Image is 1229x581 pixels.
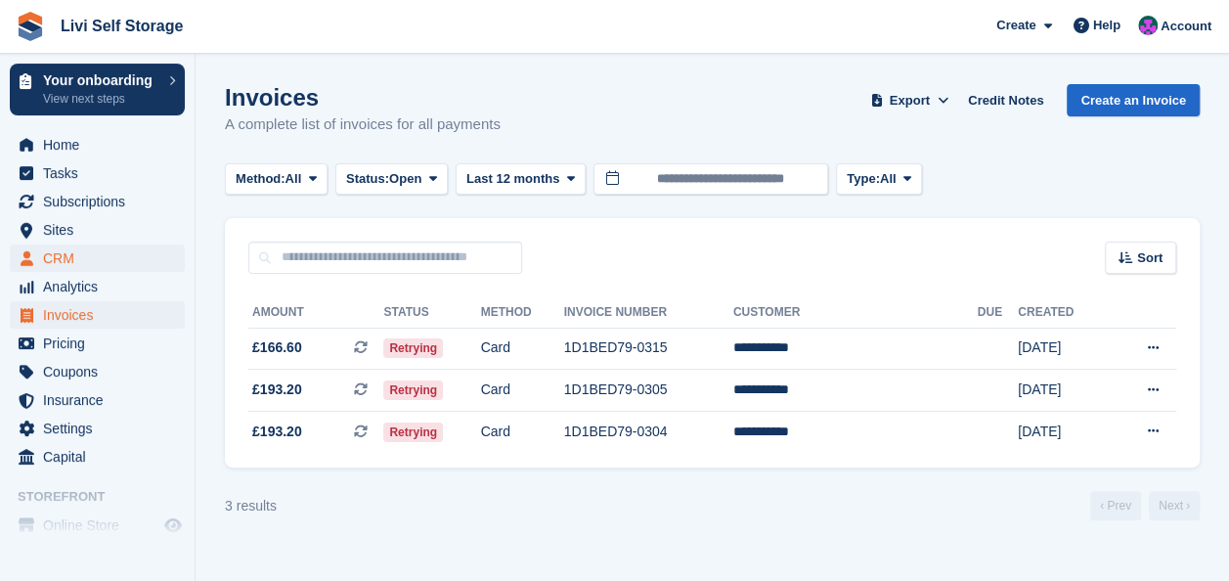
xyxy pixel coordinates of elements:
[1093,16,1120,35] span: Help
[43,216,160,244] span: Sites
[10,245,185,272] a: menu
[960,84,1051,116] a: Credit Notes
[10,216,185,244] a: menu
[866,84,952,116] button: Export
[10,358,185,385] a: menu
[1086,491,1204,520] nav: Page
[10,512,185,539] a: menu
[225,496,277,516] div: 3 results
[456,163,586,196] button: Last 12 months
[890,91,930,111] span: Export
[43,386,160,414] span: Insurance
[481,411,564,452] td: Card
[335,163,448,196] button: Status: Open
[43,159,160,187] span: Tasks
[10,415,185,442] a: menu
[1018,297,1109,329] th: Created
[383,380,443,400] span: Retrying
[53,10,191,42] a: Livi Self Storage
[1138,16,1158,35] img: Graham Cameron
[383,423,443,442] span: Retrying
[10,273,185,300] a: menu
[10,301,185,329] a: menu
[383,297,480,329] th: Status
[836,163,922,196] button: Type: All
[225,113,501,136] p: A complete list of invoices for all payments
[564,328,733,370] td: 1D1BED79-0315
[481,370,564,412] td: Card
[10,131,185,158] a: menu
[43,330,160,357] span: Pricing
[1018,328,1109,370] td: [DATE]
[248,297,383,329] th: Amount
[847,169,880,189] span: Type:
[43,188,160,215] span: Subscriptions
[564,297,733,329] th: Invoice Number
[43,90,159,108] p: View next steps
[1090,491,1141,520] a: Previous
[733,297,978,329] th: Customer
[1067,84,1200,116] a: Create an Invoice
[43,131,160,158] span: Home
[346,169,389,189] span: Status:
[236,169,285,189] span: Method:
[466,169,559,189] span: Last 12 months
[1018,411,1109,452] td: [DATE]
[225,84,501,111] h1: Invoices
[564,411,733,452] td: 1D1BED79-0304
[1137,248,1163,268] span: Sort
[43,443,160,470] span: Capital
[16,12,45,41] img: stora-icon-8386f47178a22dfd0bd8f6a31ec36ba5ce8667c1dd55bd0f319d3a0aa187defe.svg
[996,16,1035,35] span: Create
[43,512,160,539] span: Online Store
[10,330,185,357] a: menu
[18,487,195,507] span: Storefront
[481,328,564,370] td: Card
[481,297,564,329] th: Method
[43,358,160,385] span: Coupons
[43,301,160,329] span: Invoices
[1161,17,1211,36] span: Account
[161,514,185,537] a: Preview store
[10,443,185,470] a: menu
[10,188,185,215] a: menu
[43,245,160,272] span: CRM
[10,159,185,187] a: menu
[252,380,302,400] span: £193.20
[43,415,160,442] span: Settings
[564,370,733,412] td: 1D1BED79-0305
[10,386,185,414] a: menu
[252,337,302,358] span: £166.60
[43,273,160,300] span: Analytics
[1149,491,1200,520] a: Next
[252,422,302,442] span: £193.20
[225,163,328,196] button: Method: All
[383,338,443,358] span: Retrying
[43,73,159,87] p: Your onboarding
[1018,370,1109,412] td: [DATE]
[880,169,897,189] span: All
[10,64,185,115] a: Your onboarding View next steps
[978,297,1018,329] th: Due
[285,169,302,189] span: All
[389,169,421,189] span: Open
